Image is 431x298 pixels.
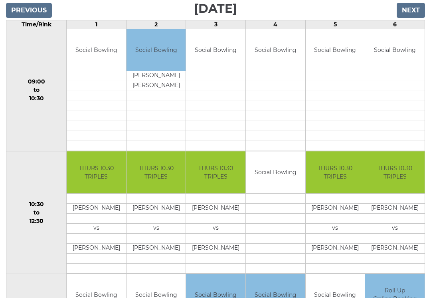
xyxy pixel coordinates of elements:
td: [PERSON_NAME] [186,203,245,213]
td: [PERSON_NAME] [127,81,186,91]
td: [PERSON_NAME] [67,203,126,213]
td: Social Bowling [67,29,126,71]
td: THURS 10.30 TRIPLES [186,151,245,193]
td: THURS 10.30 TRIPLES [365,151,425,193]
td: Social Bowling [246,151,305,193]
td: [PERSON_NAME] [127,243,186,253]
td: [PERSON_NAME] [127,71,186,81]
td: [PERSON_NAME] [67,243,126,253]
td: THURS 10.30 TRIPLES [306,151,365,193]
td: Social Bowling [246,29,305,71]
td: 1 [67,20,127,29]
td: 10:30 to 12:30 [6,151,67,274]
td: Social Bowling [306,29,365,71]
td: vs [365,223,425,233]
td: [PERSON_NAME] [306,203,365,213]
td: Social Bowling [365,29,425,71]
td: [PERSON_NAME] [127,203,186,213]
td: Social Bowling [127,29,186,71]
td: Time/Rink [6,20,67,29]
td: 2 [126,20,186,29]
td: 6 [365,20,425,29]
td: [PERSON_NAME] [365,203,425,213]
td: [PERSON_NAME] [365,243,425,253]
td: 5 [305,20,365,29]
td: vs [186,223,245,233]
td: THURS 10.30 TRIPLES [67,151,126,193]
td: THURS 10.30 TRIPLES [127,151,186,193]
td: [PERSON_NAME] [306,243,365,253]
td: 4 [246,20,306,29]
input: Previous [6,3,52,18]
td: 3 [186,20,246,29]
td: 09:00 to 10:30 [6,29,67,151]
td: vs [306,223,365,233]
td: Social Bowling [186,29,245,71]
td: vs [127,223,186,233]
input: Next [397,3,425,18]
td: [PERSON_NAME] [186,243,245,253]
td: vs [67,223,126,233]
